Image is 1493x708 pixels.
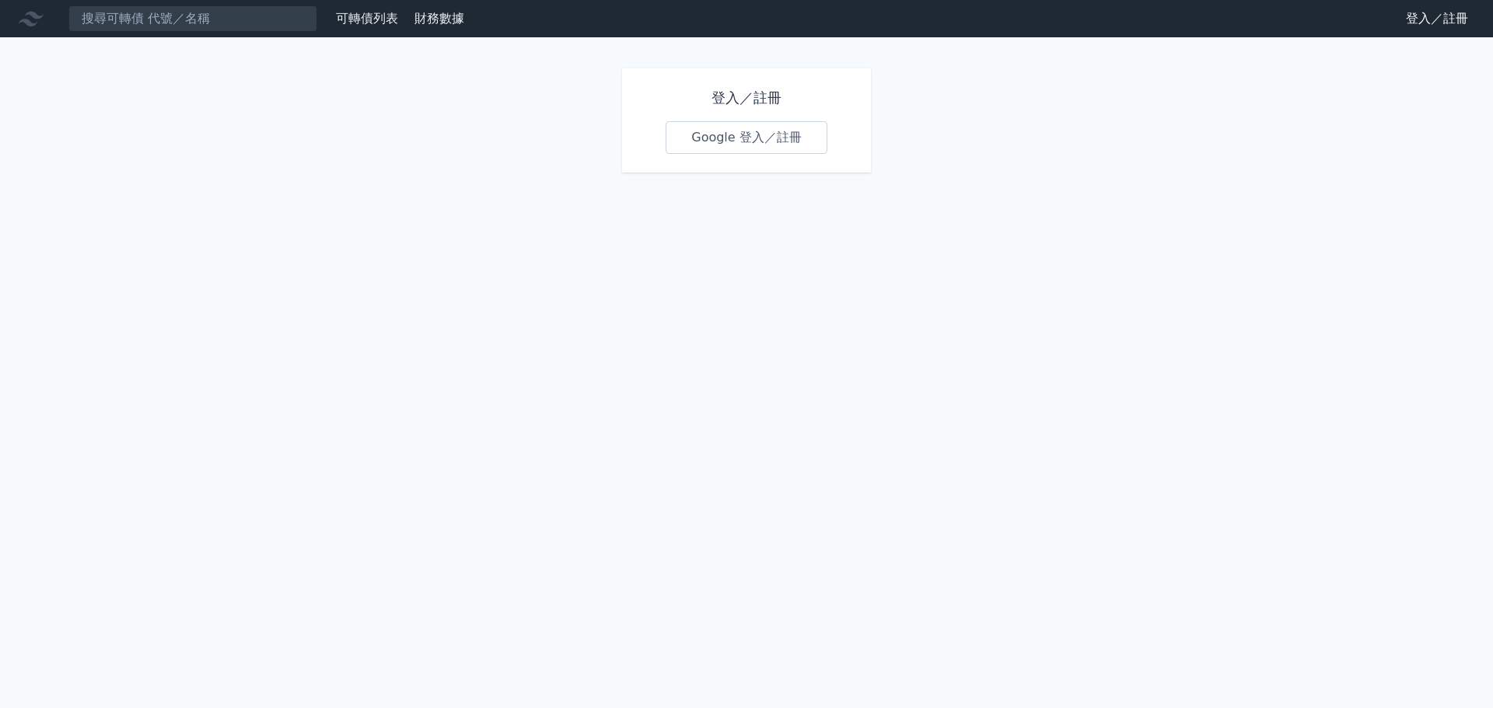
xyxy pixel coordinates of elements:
a: 可轉債列表 [336,11,398,26]
a: 財務數據 [414,11,464,26]
a: Google 登入／註冊 [666,121,827,154]
a: 登入／註冊 [1393,6,1481,31]
input: 搜尋可轉債 代號／名稱 [68,5,317,32]
h1: 登入／註冊 [666,87,827,109]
